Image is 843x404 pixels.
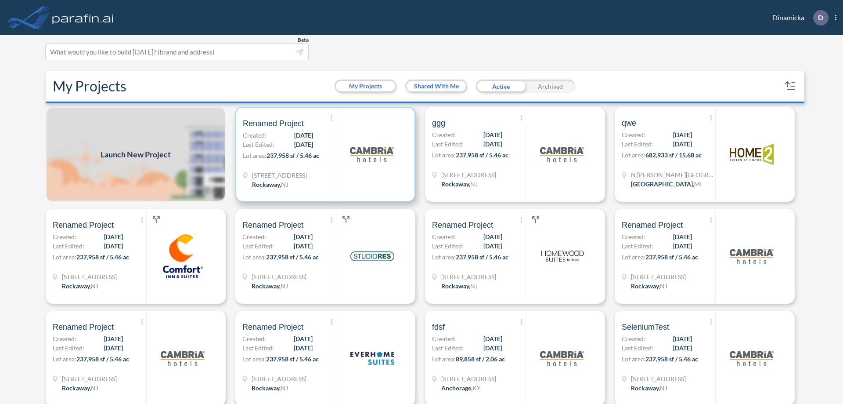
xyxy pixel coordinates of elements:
span: Created: [622,232,645,241]
span: Renamed Project [242,220,303,230]
span: 237,958 sf / 5.46 ac [76,253,129,261]
span: Created: [243,131,267,140]
span: Last Edited: [53,343,84,353]
span: [DATE] [294,241,313,251]
span: Created: [53,232,76,241]
span: [DATE] [294,140,313,149]
span: Rockaway , [441,180,470,188]
span: NJ [281,384,288,392]
img: logo [350,132,394,176]
img: logo [350,336,394,380]
span: Renamed Project [53,322,114,332]
img: logo [730,336,774,380]
span: [GEOGRAPHIC_DATA] , [631,180,694,188]
span: [DATE] [483,343,502,353]
span: [DATE] [483,241,502,251]
span: Last Edited: [432,343,464,353]
span: [DATE] [294,131,313,140]
span: Created: [432,232,456,241]
span: Created: [622,334,645,343]
span: Launch New Project [101,149,171,160]
span: NJ [470,282,478,290]
span: 321 Mt Hope Ave [62,272,117,281]
span: Lot area: [622,151,645,159]
img: logo [350,234,394,278]
span: Lot area: [243,152,267,159]
span: [DATE] [483,334,502,343]
span: [DATE] [483,232,502,241]
img: logo [50,9,115,26]
div: Active [476,80,526,93]
span: 321 Mt Hope Ave [252,171,307,180]
span: Last Edited: [432,139,464,149]
span: 1899 Evergreen Rd [441,374,496,383]
img: logo [540,132,584,176]
span: NJ [91,282,98,290]
span: Last Edited: [432,241,464,251]
div: Rockaway, NJ [62,383,98,393]
span: Rockaway , [62,384,91,392]
button: My Projects [336,81,395,91]
span: [DATE] [483,139,502,149]
span: qwe [622,118,636,128]
span: Renamed Project [432,220,493,230]
span: Created: [432,130,456,139]
span: 237,958 sf / 5.46 ac [456,253,508,261]
span: 237,958 sf / 5.46 ac [266,355,319,363]
div: Rockaway, NJ [62,281,98,291]
span: NJ [91,384,98,392]
span: [DATE] [673,334,692,343]
span: Last Edited: [243,140,274,149]
span: ggg [432,118,445,128]
span: [DATE] [483,130,502,139]
span: Rockaway , [62,282,91,290]
span: Last Edited: [242,343,274,353]
span: Lot area: [622,355,645,363]
span: Created: [622,130,645,139]
span: Created: [432,334,456,343]
span: 89,858 sf / 2.06 ac [456,355,505,363]
span: Lot area: [622,253,645,261]
span: Rockaway , [441,282,470,290]
img: logo [730,234,774,278]
span: Created: [242,232,266,241]
span: Renamed Project [242,322,303,332]
img: logo [540,336,584,380]
span: Created: [242,334,266,343]
span: NJ [470,180,478,188]
span: NJ [281,282,288,290]
div: Rockaway, NJ [631,281,667,291]
span: [DATE] [294,334,313,343]
span: NJ [281,181,288,188]
img: add [46,107,226,202]
span: Anchorage , [441,384,472,392]
span: [DATE] [104,334,123,343]
span: 237,958 sf / 5.46 ac [645,253,698,261]
span: Lot area: [432,151,456,159]
span: 237,958 sf / 5.46 ac [267,152,319,159]
img: logo [161,234,205,278]
div: Rockaway, NJ [252,383,288,393]
span: 321 Mt Hope Ave [252,272,306,281]
span: Lot area: [432,355,456,363]
div: Rockaway, NJ [252,281,288,291]
span: 237,958 sf / 5.46 ac [645,355,698,363]
span: [DATE] [673,343,692,353]
span: [DATE] [104,241,123,251]
span: Last Edited: [242,241,274,251]
span: 321 Mt Hope Ave [631,374,686,383]
span: Beta [298,36,309,44]
span: Lot area: [242,355,266,363]
span: Rockaway , [631,384,660,392]
span: [DATE] [294,232,313,241]
div: Grand Rapids, MI [631,179,702,189]
span: SeleniumTest [622,322,669,332]
span: 321 Mt Hope Ave [441,170,496,179]
span: Rockaway , [252,181,281,188]
span: Lot area: [242,253,266,261]
div: Rockaway, NJ [631,383,667,393]
div: Rockaway, NJ [441,281,478,291]
span: Last Edited: [622,139,653,149]
span: Lot area: [53,253,76,261]
div: Anchorage, KY [441,383,481,393]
